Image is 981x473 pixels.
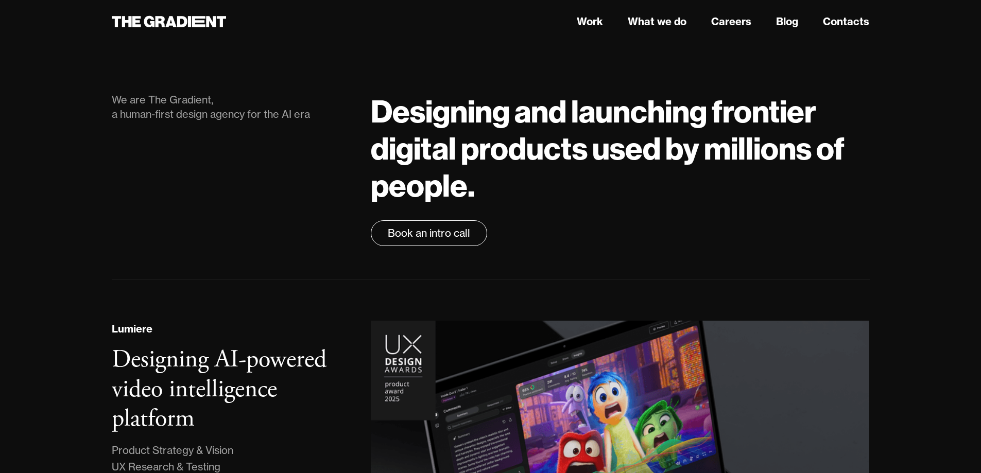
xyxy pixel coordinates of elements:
a: Work [577,14,603,29]
a: What we do [628,14,686,29]
div: We are The Gradient, a human-first design agency for the AI era [112,93,351,121]
h1: Designing and launching frontier digital products used by millions of people. [371,93,869,204]
h3: Designing AI-powered video intelligence platform [112,344,326,434]
a: Blog [776,14,798,29]
a: Book an intro call [371,220,487,246]
a: Careers [711,14,751,29]
div: Lumiere [112,321,152,337]
a: Contacts [823,14,869,29]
